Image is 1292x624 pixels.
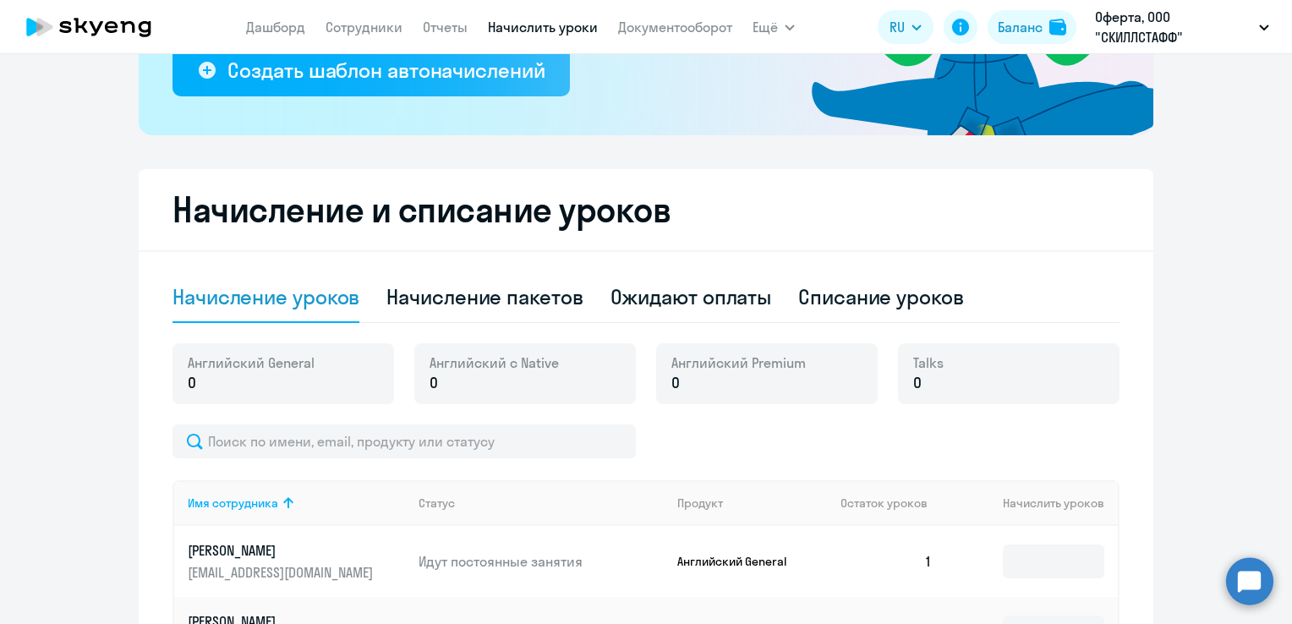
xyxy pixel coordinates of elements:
div: Статус [419,495,455,511]
p: Идут постоянные занятия [419,552,664,571]
a: [PERSON_NAME][EMAIL_ADDRESS][DOMAIN_NAME] [188,541,405,582]
div: Продукт [677,495,723,511]
button: Оферта, ООО "СКИЛЛСТАФФ" [1087,7,1278,47]
a: Отчеты [423,19,468,36]
button: Балансbalance [988,10,1076,44]
div: Остаток уроков [840,495,945,511]
span: Английский Premium [671,353,806,372]
a: Дашборд [246,19,305,36]
p: Английский General [677,554,804,569]
img: balance [1049,19,1066,36]
span: 0 [913,372,922,394]
button: Создать шаблон автоначислений [172,46,570,96]
span: Talks [913,353,944,372]
p: [EMAIL_ADDRESS][DOMAIN_NAME] [188,563,377,582]
a: Начислить уроки [488,19,598,36]
h2: Начисление и списание уроков [172,189,1120,230]
a: Сотрудники [326,19,402,36]
div: Начисление уроков [172,283,359,310]
div: Продукт [677,495,828,511]
span: 0 [671,372,680,394]
div: Имя сотрудника [188,495,405,511]
p: Оферта, ООО "СКИЛЛСТАФФ" [1095,7,1252,47]
span: RU [890,17,905,37]
div: Списание уроков [798,283,964,310]
div: Создать шаблон автоначислений [227,57,545,84]
div: Имя сотрудника [188,495,278,511]
div: Статус [419,495,664,511]
div: Начисление пакетов [386,283,583,310]
span: 0 [430,372,438,394]
input: Поиск по имени, email, продукту или статусу [172,424,636,458]
th: Начислить уроков [945,480,1118,526]
div: Ожидают оплаты [610,283,772,310]
span: Английский с Native [430,353,559,372]
button: Ещё [753,10,795,44]
span: 0 [188,372,196,394]
span: Остаток уроков [840,495,928,511]
div: Баланс [998,17,1043,37]
p: [PERSON_NAME] [188,541,377,560]
td: 1 [827,526,945,597]
span: Английский General [188,353,315,372]
button: RU [878,10,933,44]
a: Документооборот [618,19,732,36]
span: Ещё [753,17,778,37]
